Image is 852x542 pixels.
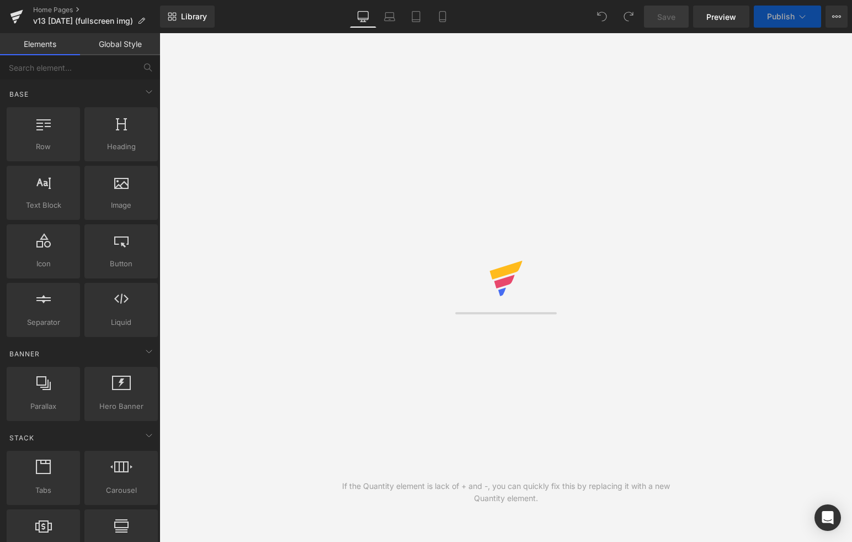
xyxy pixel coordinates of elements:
a: Mobile [429,6,456,28]
span: Preview [706,11,736,23]
span: Image [88,199,155,211]
span: Base [8,89,30,99]
button: More [826,6,848,28]
div: Open Intercom Messenger [814,504,841,531]
a: Global Style [80,33,160,55]
a: Desktop [350,6,376,28]
span: Parallax [10,401,77,412]
span: Button [88,258,155,270]
span: Publish [767,12,795,21]
button: Publish [754,6,821,28]
span: Text Block [10,199,77,211]
span: Save [657,11,675,23]
span: Separator [10,317,77,328]
span: Icon [10,258,77,270]
span: Banner [8,349,41,359]
a: Laptop [376,6,403,28]
div: If the Quantity element is lack of + and -, you can quickly fix this by replacing it with a new Q... [333,480,679,504]
span: Hero Banner [88,401,155,412]
span: Heading [88,141,155,152]
button: Undo [591,6,613,28]
span: Library [181,12,207,22]
span: Tabs [10,485,77,496]
span: Row [10,141,77,152]
span: Carousel [88,485,155,496]
a: Tablet [403,6,429,28]
button: Redo [617,6,640,28]
a: New Library [160,6,215,28]
a: Home Pages [33,6,160,14]
span: Stack [8,433,35,443]
span: Liquid [88,317,155,328]
a: Preview [693,6,749,28]
span: v13 [DATE] (fullscreen img) [33,17,133,25]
